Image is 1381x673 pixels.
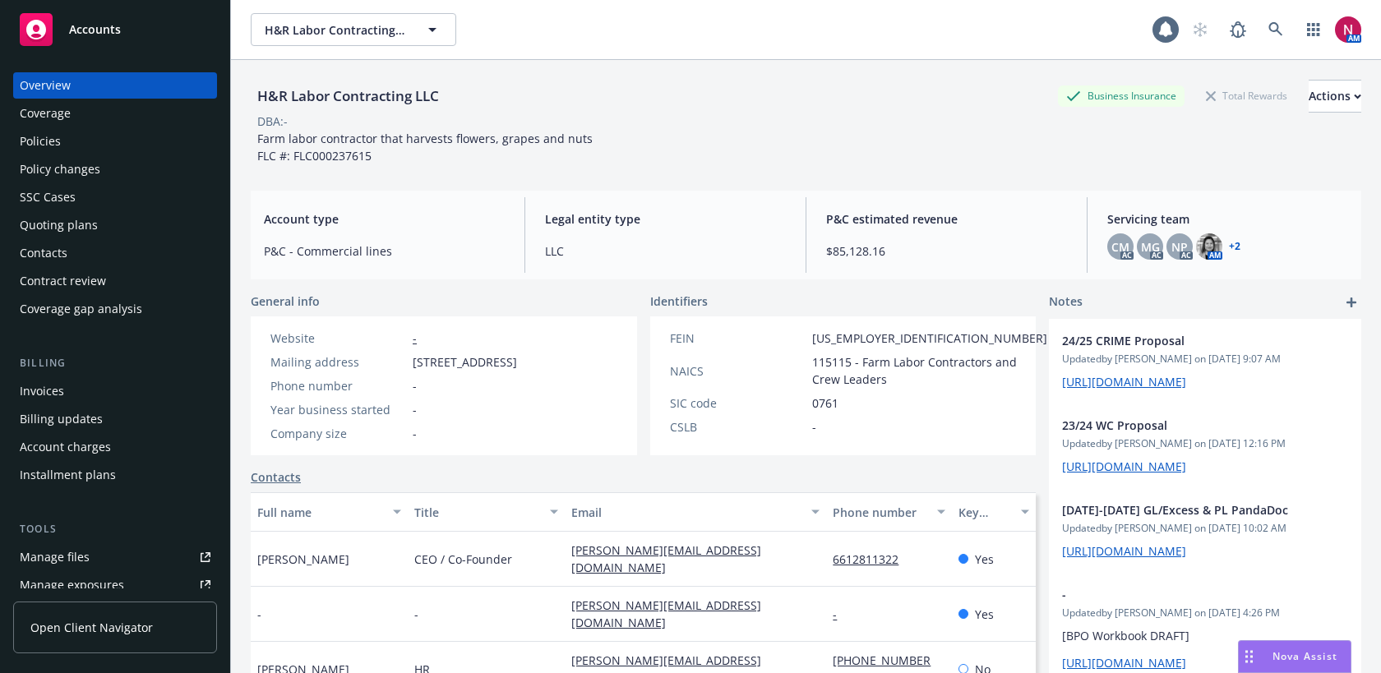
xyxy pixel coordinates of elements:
span: 0761 [812,394,838,412]
div: Billing updates [20,406,103,432]
span: - [413,401,417,418]
a: Start snowing [1184,13,1217,46]
div: Coverage gap analysis [20,296,142,322]
span: P&C - Commercial lines [264,242,505,260]
a: Policies [13,128,217,154]
a: [URL][DOMAIN_NAME] [1062,374,1186,390]
div: Key contact [958,504,1011,521]
div: Mailing address [270,353,406,371]
a: [PERSON_NAME][EMAIL_ADDRESS][DOMAIN_NAME] [571,542,761,575]
span: Open Client Navigator [30,619,153,636]
a: SSC Cases [13,184,217,210]
span: Notes [1049,293,1083,312]
button: Phone number [826,492,952,532]
span: CEO / Co-Founder [414,551,512,568]
div: Quoting plans [20,212,98,238]
a: 6612811322 [833,551,912,567]
span: General info [251,293,320,310]
span: Identifiers [650,293,708,310]
span: [US_EMPLOYER_IDENTIFICATION_NUMBER] [812,330,1047,347]
div: Overview [20,72,71,99]
div: Policies [20,128,61,154]
span: P&C estimated revenue [826,210,1067,228]
button: Email [565,492,826,532]
span: [STREET_ADDRESS] [413,353,517,371]
span: Accounts [69,23,121,36]
img: photo [1196,233,1222,260]
div: Phone number [833,504,927,521]
div: Drag to move [1239,641,1259,672]
div: Manage files [20,544,90,570]
a: +2 [1229,242,1240,251]
a: Switch app [1297,13,1330,46]
span: 24/25 CRIME Proposal [1062,332,1305,349]
div: Email [571,504,801,521]
div: Company size [270,425,406,442]
button: Full name [251,492,408,532]
a: Installment plans [13,462,217,488]
button: Key contact [952,492,1036,532]
a: Manage files [13,544,217,570]
div: 24/25 CRIME ProposalUpdatedby [PERSON_NAME] on [DATE] 9:07 AM[URL][DOMAIN_NAME] [1049,319,1361,403]
span: 23/24 WC Proposal [1062,417,1305,434]
a: Quoting plans [13,212,217,238]
a: Coverage [13,100,217,127]
span: [PERSON_NAME] [257,551,349,568]
div: Invoices [20,378,64,404]
div: CSLB [670,418,806,436]
button: Title [408,492,565,532]
div: Full name [257,504,383,521]
span: MG [1141,238,1160,256]
div: Manage exposures [20,572,124,598]
div: H&R Labor Contracting LLC [251,85,446,107]
a: [PERSON_NAME][EMAIL_ADDRESS][DOMAIN_NAME] [571,597,761,630]
span: Yes [975,606,994,623]
div: Account charges [20,434,111,460]
div: Total Rewards [1198,85,1296,106]
p: [BPO Workbook DRAFT] [1062,627,1348,644]
a: Search [1259,13,1292,46]
div: [DATE]-[DATE] GL/Excess & PL PandaDocUpdatedby [PERSON_NAME] on [DATE] 10:02 AM[URL][DOMAIN_NAME] [1049,488,1361,573]
a: Contacts [251,468,301,486]
span: - [413,425,417,442]
span: NP [1171,238,1188,256]
span: - [257,606,261,623]
a: Overview [13,72,217,99]
img: photo [1335,16,1361,43]
span: - [812,418,816,436]
div: Title [414,504,540,521]
span: Updated by [PERSON_NAME] on [DATE] 9:07 AM [1062,352,1348,366]
span: Nova Assist [1272,649,1337,663]
div: NAICS [670,362,806,380]
a: Accounts [13,7,217,53]
a: Invoices [13,378,217,404]
a: Account charges [13,434,217,460]
button: H&R Labor Contracting LLC [251,13,456,46]
div: Website [270,330,406,347]
span: H&R Labor Contracting LLC [265,21,407,39]
span: Updated by [PERSON_NAME] on [DATE] 10:02 AM [1062,521,1348,536]
div: SSC Cases [20,184,76,210]
span: [DATE]-[DATE] GL/Excess & PL PandaDoc [1062,501,1305,519]
a: Contract review [13,268,217,294]
span: 115115 - Farm Labor Contractors and Crew Leaders [812,353,1047,388]
span: CM [1111,238,1129,256]
a: - [413,330,417,346]
div: Actions [1309,81,1361,112]
div: Phone number [270,377,406,394]
a: [URL][DOMAIN_NAME] [1062,459,1186,474]
a: Contacts [13,240,217,266]
span: Farm labor contractor that harvests flowers, grapes and nuts FLC #: FLC000237615 [257,131,593,164]
div: Year business started [270,401,406,418]
a: Report a Bug [1222,13,1254,46]
span: - [414,606,418,623]
a: [URL][DOMAIN_NAME] [1062,655,1186,671]
button: Nova Assist [1238,640,1351,673]
span: LLC [545,242,786,260]
span: Yes [975,551,994,568]
span: - [1062,586,1305,603]
a: Manage exposures [13,572,217,598]
a: add [1342,293,1361,312]
div: Contacts [20,240,67,266]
